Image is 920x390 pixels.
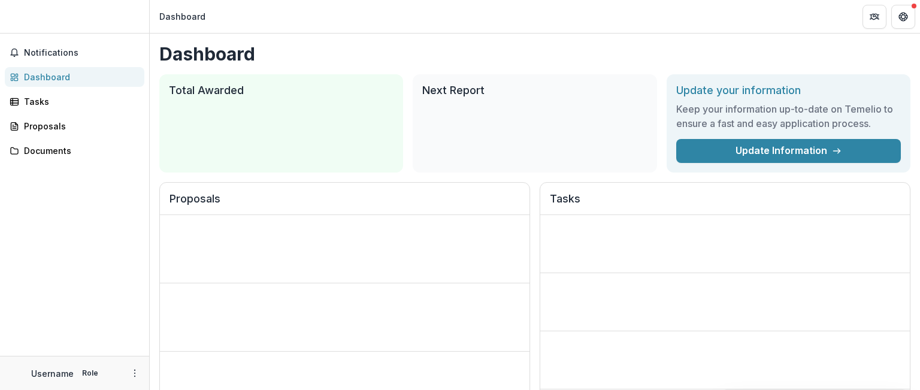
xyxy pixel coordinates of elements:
[170,192,520,215] h2: Proposals
[159,43,910,65] h1: Dashboard
[159,10,205,23] div: Dashboard
[5,92,144,111] a: Tasks
[24,71,135,83] div: Dashboard
[422,84,647,97] h2: Next Report
[676,102,901,131] h3: Keep your information up-to-date on Temelio to ensure a fast and easy application process.
[24,120,135,132] div: Proposals
[5,116,144,136] a: Proposals
[550,192,900,215] h2: Tasks
[31,367,74,380] p: Username
[155,8,210,25] nav: breadcrumb
[891,5,915,29] button: Get Help
[78,368,102,379] p: Role
[5,67,144,87] a: Dashboard
[676,84,901,97] h2: Update your information
[5,141,144,161] a: Documents
[169,84,394,97] h2: Total Awarded
[862,5,886,29] button: Partners
[24,95,135,108] div: Tasks
[5,43,144,62] button: Notifications
[676,139,901,163] a: Update Information
[128,366,142,380] button: More
[24,144,135,157] div: Documents
[24,48,140,58] span: Notifications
